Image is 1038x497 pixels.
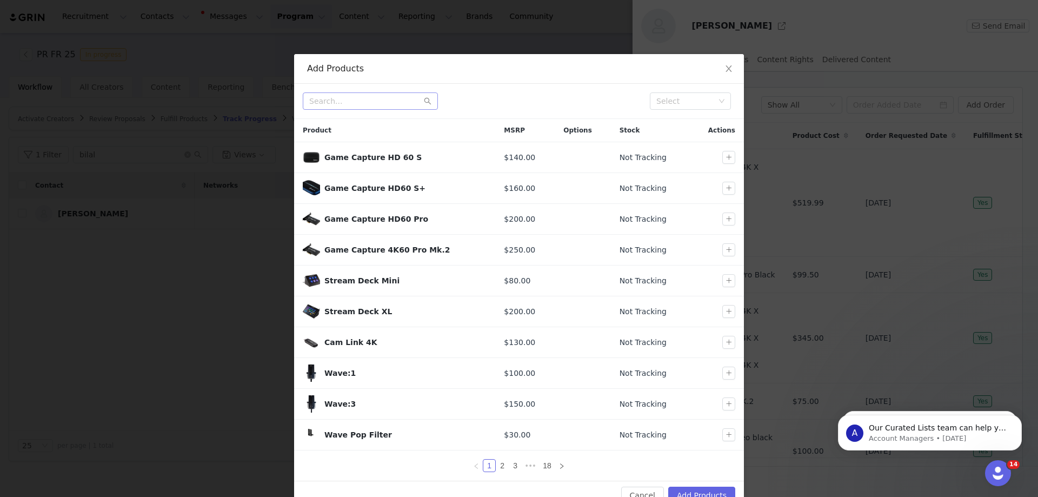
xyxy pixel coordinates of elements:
span: $100.00 [504,368,535,379]
span: Game Capture 4K60 Pro Mk.2 [303,241,320,259]
iframe: Intercom notifications message [822,392,1038,468]
img: 5752f6a9-9cd6-4633-b9ed-6957082da83f.png [303,334,320,351]
img: 188e5b0a-98dc-42dd-bc95-69cd991bb008.png [303,395,320,413]
span: $130.00 [504,337,535,348]
span: Not Tracking [620,152,667,163]
li: 2 [496,459,509,472]
i: icon: search [424,97,431,105]
i: icon: right [558,463,565,469]
span: Not Tracking [620,183,667,194]
span: $150.00 [504,399,535,410]
button: Close [714,54,744,84]
div: Stream Deck Mini [324,275,487,287]
span: Stock [620,125,640,135]
span: Not Tracking [620,306,667,317]
span: Not Tracking [620,275,667,287]
span: Not Tracking [620,214,667,225]
div: Game Capture 4K60 Pro Mk.2 [324,244,487,256]
span: $80.00 [504,275,530,287]
i: icon: close [724,64,733,73]
div: Stream Deck XL [324,306,487,317]
span: Options [563,125,592,135]
span: Not Tracking [620,399,667,410]
div: Game Capture HD60 S+ [324,183,487,194]
a: 2 [496,460,508,472]
img: ae2cbff7-d01f-4d39-be25-ee71cbb3ef8d.png [303,180,320,197]
div: Select [656,96,715,107]
img: d658ee23-4a15-41be-bf3f-f1c9c99dc4a7.png [303,303,320,320]
span: $30.00 [504,429,530,441]
span: Not Tracking [620,244,667,256]
a: 18 [540,460,555,472]
span: Cam Link 4K [303,334,320,351]
div: Actions [689,119,744,142]
span: ••• [522,459,539,472]
img: 3bd9e7f5-5473-4ea6-a819-a92660e0dffd.png [303,149,320,166]
div: Game Capture HD60 Pro [324,214,487,225]
li: 1 [483,459,496,472]
div: Wave:3 [324,399,487,410]
span: Stream Deck Mini [303,272,320,289]
span: $200.00 [504,306,535,317]
span: $250.00 [504,244,535,256]
span: Product [303,125,331,135]
div: Game Capture HD 60 S [324,152,487,163]
div: Wave:1 [324,368,487,379]
span: MSRP [504,125,525,135]
span: Wave:1 [303,365,320,382]
span: $140.00 [504,152,535,163]
span: $200.00 [504,214,535,225]
span: 14 [1007,460,1020,469]
span: Game Capture HD 60 S [303,149,320,166]
li: 3 [509,459,522,472]
div: Cam Link 4K [324,337,487,348]
i: icon: down [718,98,725,105]
span: Wave:3 [303,395,320,413]
span: Game Capture HD60 S+ [303,180,320,197]
i: icon: left [473,463,480,469]
a: 3 [509,460,521,472]
span: Stream Deck XL [303,303,320,320]
img: 38fb02e8-1ccc-4950-bddf-b422ba149631.png [303,426,320,443]
img: 15025263-cb9c-462e-809a-c536c5afc61f.png [303,241,320,259]
span: Wave Pop Filter [303,426,320,443]
a: 1 [483,460,495,472]
span: Not Tracking [620,429,667,441]
li: Next 3 Pages [522,459,539,472]
span: Not Tracking [620,337,667,348]
input: Search... [303,92,438,110]
img: 0e147bbb-4678-43bd-a865-bead1cba55e0.png [303,365,320,382]
li: Previous Page [470,459,483,472]
div: Add Products [307,63,731,75]
iframe: Intercom live chat [985,460,1011,486]
img: f0dccd6f-6edd-4970-92f7-4c5d20b09d31.png [303,272,320,289]
li: 18 [539,459,555,472]
li: Next Page [555,459,568,472]
div: Wave Pop Filter [324,429,487,441]
span: $160.00 [504,183,535,194]
span: Game Capture HD60 Pro [303,210,320,228]
img: 6c17b265-3174-4dd1-aa2c-8866a45f4ae5.png [303,210,320,228]
span: Not Tracking [620,368,667,379]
